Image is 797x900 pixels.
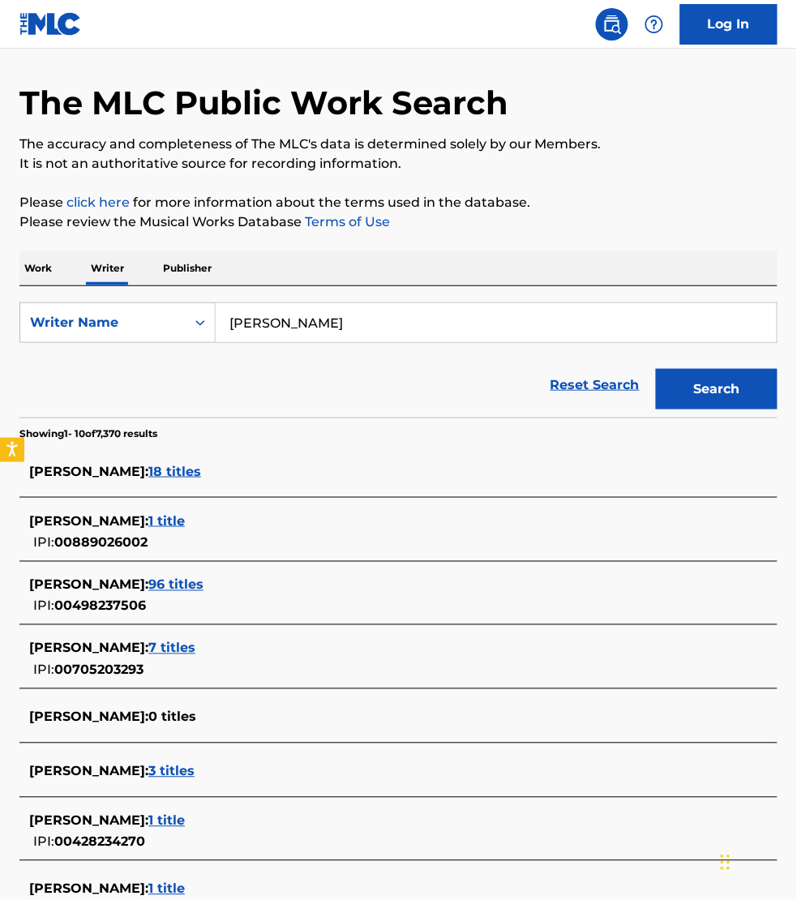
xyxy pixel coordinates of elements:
[638,8,671,41] div: Help
[54,662,144,678] span: 00705203293
[19,12,82,36] img: MLC Logo
[29,709,148,725] span: [PERSON_NAME] :
[29,577,148,593] span: [PERSON_NAME] :
[19,212,778,232] p: Please review the Musical Works Database
[721,838,731,887] div: Drag
[148,813,185,829] span: 1 title
[29,464,148,479] span: [PERSON_NAME] :
[19,426,157,441] p: Showing 1 - 10 of 7,370 results
[19,193,778,212] p: Please for more information about the terms used in the database.
[148,709,196,725] span: 0 titles
[29,513,148,529] span: [PERSON_NAME] :
[19,154,778,174] p: It is not an authoritative source for recording information.
[148,641,195,656] span: 7 titles
[30,313,176,332] div: Writer Name
[33,535,54,551] span: IPI:
[29,881,148,897] span: [PERSON_NAME] :
[148,881,185,897] span: 1 title
[29,641,148,656] span: [PERSON_NAME] :
[33,662,54,678] span: IPI:
[716,822,797,900] iframe: Chat Widget
[29,813,148,829] span: [PERSON_NAME] :
[29,764,148,779] span: [PERSON_NAME] :
[19,251,57,285] p: Work
[542,367,648,403] a: Reset Search
[148,464,201,479] span: 18 titles
[148,764,195,779] span: 3 titles
[86,251,129,285] p: Writer
[66,195,130,210] a: click here
[54,834,145,850] span: 00428234270
[656,369,778,409] button: Search
[680,4,778,45] a: Log In
[302,214,390,229] a: Terms of Use
[158,251,216,285] p: Publisher
[19,135,778,154] p: The accuracy and completeness of The MLC's data is determined solely by our Members.
[19,83,508,123] h1: The MLC Public Work Search
[596,8,628,41] a: Public Search
[54,535,148,551] span: 00889026002
[33,598,54,614] span: IPI:
[33,834,54,850] span: IPI:
[19,302,778,418] form: Search Form
[148,513,185,529] span: 1 title
[148,577,204,593] span: 96 titles
[602,15,622,34] img: search
[54,598,146,614] span: 00498237506
[645,15,664,34] img: help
